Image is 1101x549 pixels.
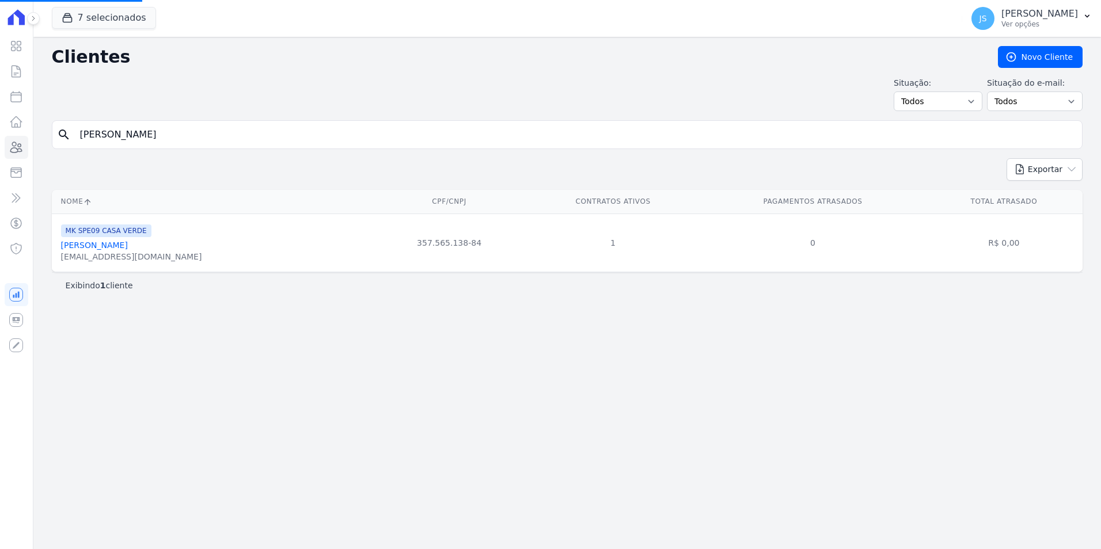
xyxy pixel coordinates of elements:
th: CPF/CNPJ [373,190,525,213]
input: Buscar por nome, CPF ou e-mail [73,123,1077,146]
td: 0 [700,213,925,272]
label: Situação do e-mail: [987,77,1083,89]
span: JS [979,14,987,22]
button: 7 selecionados [52,7,156,29]
label: Situação: [894,77,982,89]
td: R$ 0,00 [925,213,1083,272]
p: [PERSON_NAME] [1001,8,1078,20]
th: Pagamentos Atrasados [700,190,925,213]
b: 1 [100,281,106,290]
p: Exibindo cliente [66,280,133,291]
td: 357.565.138-84 [373,213,525,272]
p: Ver opções [1001,20,1078,29]
a: [PERSON_NAME] [61,241,128,250]
button: JS [PERSON_NAME] Ver opções [962,2,1101,35]
th: Contratos Ativos [526,190,701,213]
i: search [57,128,71,142]
span: MK SPE09 CASA VERDE [61,224,151,237]
td: 1 [526,213,701,272]
button: Exportar [1007,158,1083,181]
h2: Clientes [52,47,979,67]
th: Nome [52,190,373,213]
th: Total Atrasado [925,190,1083,213]
a: Novo Cliente [998,46,1083,68]
div: [EMAIL_ADDRESS][DOMAIN_NAME] [61,251,202,262]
